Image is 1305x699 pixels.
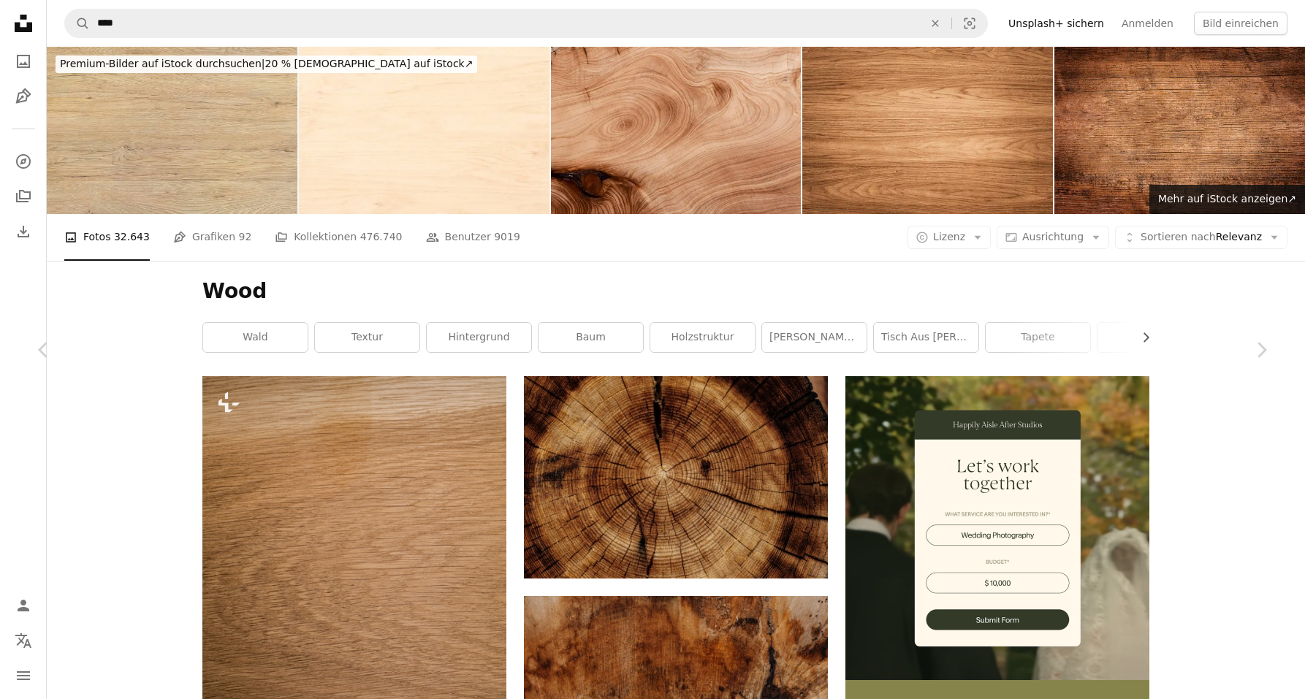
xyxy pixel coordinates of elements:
[9,82,38,111] a: Grafiken
[9,47,38,76] a: Fotos
[1158,193,1296,205] span: Mehr auf iStock anzeigen ↗
[9,147,38,176] a: Entdecken
[299,47,549,214] img: light wood background, rustic table texture, top view
[1113,12,1182,35] a: Anmelden
[539,323,643,352] a: Baum
[802,47,1053,214] img: Holz Textur Hintergrund
[1149,185,1305,214] a: Mehr auf iStock anzeigen↗
[1115,226,1287,249] button: Sortieren nachRelevanz
[1194,12,1287,35] button: Bild einreichen
[524,376,828,578] img: Foto einer braunen Holzplatte
[845,376,1149,680] img: file-1747939393036-2c53a76c450aimage
[524,470,828,484] a: Foto einer braunen Holzplatte
[933,231,965,242] span: Lizenz
[202,278,1149,305] h1: Wood
[650,323,755,352] a: Holzstruktur
[315,323,419,352] a: Textur
[202,584,506,597] a: Nahaufnahme einer Holzmaserungsoberfläche
[919,9,951,37] button: Löschen
[1097,323,1202,352] a: Natur
[762,323,867,352] a: [PERSON_NAME]-Hintergrund
[952,9,987,37] button: Visuelle Suche
[9,626,38,655] button: Sprache
[238,229,251,245] span: 92
[986,323,1090,352] a: Tapete
[275,214,402,261] a: Kollektionen 476.740
[9,182,38,211] a: Kollektionen
[203,323,308,352] a: Wald
[65,9,90,37] button: Unsplash suchen
[551,47,802,214] img: Empty wood table topview, counter
[426,214,520,261] a: Benutzer 9019
[47,47,297,214] img: Rough light wood background
[1054,47,1305,214] img: Grunge wooden background
[494,229,520,245] span: 9019
[1133,323,1149,352] button: Liste nach rechts verschieben
[47,47,486,82] a: Premium-Bilder auf iStock durchsuchen|20 % [DEMOGRAPHIC_DATA] auf iStock↗
[1141,230,1262,245] span: Relevanz
[908,226,991,249] button: Lizenz
[1000,12,1113,35] a: Unsplash+ sichern
[1217,280,1305,420] a: Weiter
[60,58,265,69] span: Premium-Bilder auf iStock durchsuchen |
[360,229,403,245] span: 476.740
[1022,231,1084,242] span: Ausrichtung
[173,214,251,261] a: Grafiken 92
[874,323,978,352] a: Tisch aus [PERSON_NAME]
[9,661,38,690] button: Menü
[64,9,988,38] form: Finden Sie Bildmaterial auf der ganzen Webseite
[427,323,531,352] a: Hintergrund
[56,56,477,73] div: 20 % [DEMOGRAPHIC_DATA] auf iStock ↗
[9,591,38,620] a: Anmelden / Registrieren
[997,226,1109,249] button: Ausrichtung
[9,217,38,246] a: Bisherige Downloads
[1141,231,1216,242] span: Sortieren nach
